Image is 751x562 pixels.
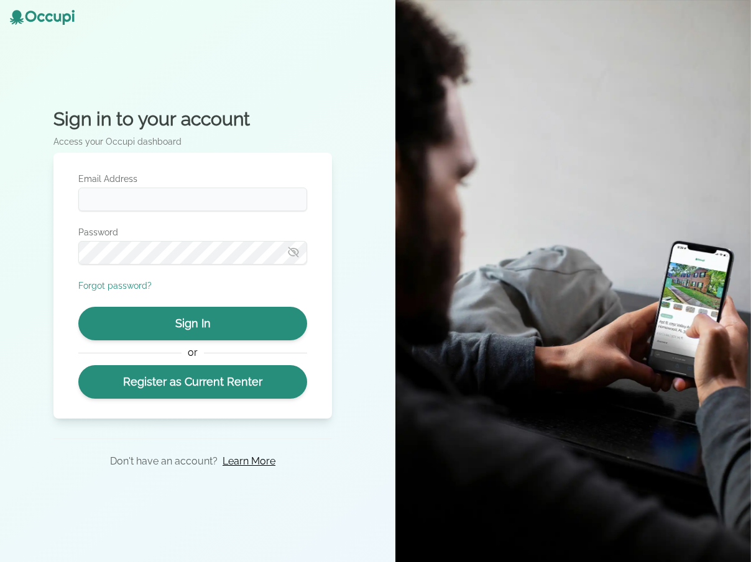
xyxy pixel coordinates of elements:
span: or [182,345,203,360]
p: Don't have an account? [110,454,218,469]
p: Access your Occupi dashboard [53,135,332,148]
button: Forgot password? [78,279,152,292]
button: Sign In [78,307,307,340]
a: Register as Current Renter [78,365,307,399]
h2: Sign in to your account [53,108,332,130]
a: Learn More [223,454,275,469]
label: Email Address [78,173,307,185]
label: Password [78,226,307,238]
